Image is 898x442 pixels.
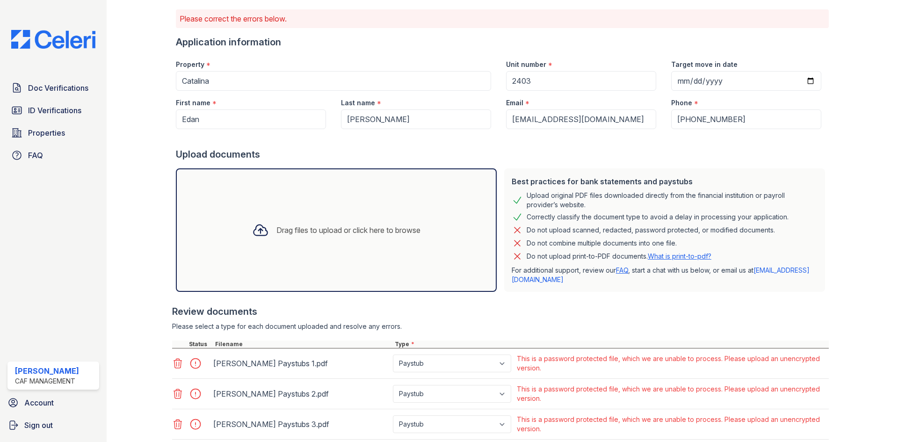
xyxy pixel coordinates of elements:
[341,98,375,108] label: Last name
[527,252,711,261] p: Do not upload print-to-PDF documents.
[517,354,827,373] div: This is a password protected file, which we are unable to process. Please upload an unencrypted v...
[527,225,775,236] div: Do not upload scanned, redacted, password protected, or modified documents.
[187,341,213,348] div: Status
[28,150,43,161] span: FAQ
[4,393,103,412] a: Account
[7,146,99,165] a: FAQ
[671,98,692,108] label: Phone
[393,341,829,348] div: Type
[24,397,54,408] span: Account
[506,98,523,108] label: Email
[176,98,210,108] label: First name
[517,384,827,403] div: This is a password protected file, which we are unable to process. Please upload an unencrypted v...
[671,60,738,69] label: Target move in date
[527,238,677,249] div: Do not combine multiple documents into one file.
[28,127,65,138] span: Properties
[213,417,389,432] div: [PERSON_NAME] Paystubs 3.pdf
[512,266,818,284] p: For additional support, review our , start a chat with us below, or email us at
[172,305,829,318] div: Review documents
[506,60,546,69] label: Unit number
[517,415,827,434] div: This is a password protected file, which we are unable to process. Please upload an unencrypted v...
[176,60,204,69] label: Property
[28,105,81,116] span: ID Verifications
[527,191,818,210] div: Upload original PDF files downloaded directly from the financial institution or payroll provider’...
[7,101,99,120] a: ID Verifications
[15,377,79,386] div: CAF Management
[616,266,628,274] a: FAQ
[7,79,99,97] a: Doc Verifications
[4,30,103,49] img: CE_Logo_Blue-a8612792a0a2168367f1c8372b55b34899dd931a85d93a1a3d3e32e68fde9ad4.png
[7,123,99,142] a: Properties
[172,322,829,331] div: Please select a type for each document uploaded and resolve any errors.
[213,341,393,348] div: Filename
[648,252,711,260] a: What is print-to-pdf?
[527,211,789,223] div: Correctly classify the document type to avoid a delay in processing your application.
[15,365,79,377] div: [PERSON_NAME]
[512,176,818,187] div: Best practices for bank statements and paystubs
[24,420,53,431] span: Sign out
[213,386,389,401] div: [PERSON_NAME] Paystubs 2.pdf
[176,36,829,49] div: Application information
[28,82,88,94] span: Doc Verifications
[276,225,420,236] div: Drag files to upload or click here to browse
[4,416,103,435] a: Sign out
[176,148,829,161] div: Upload documents
[213,356,389,371] div: [PERSON_NAME] Paystubs 1.pdf
[180,13,825,24] p: Please correct the errors below.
